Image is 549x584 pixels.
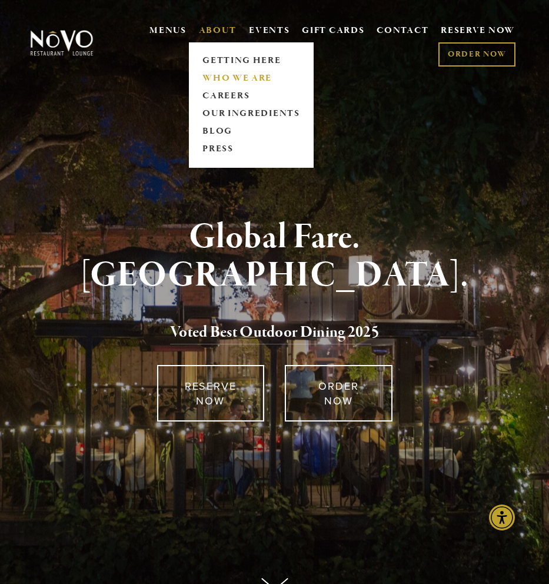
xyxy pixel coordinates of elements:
[441,20,515,42] a: RESERVE NOW
[43,320,505,345] h2: 5
[249,25,290,36] a: EVENTS
[285,365,392,422] a: ORDER NOW
[199,52,304,70] a: GETTING HERE
[149,25,187,36] a: MENUS
[489,505,515,530] div: Accessibility Menu
[199,140,304,158] a: PRESS
[199,69,304,87] a: WHO WE ARE
[199,122,304,140] a: BLOG
[199,25,237,36] a: ABOUT
[157,365,264,422] a: RESERVE NOW
[170,322,371,344] a: Voted Best Outdoor Dining 202
[377,20,428,42] a: CONTACT
[199,87,304,105] a: CAREERS
[302,20,364,42] a: GIFT CARDS
[81,215,468,298] strong: Global Fare. [GEOGRAPHIC_DATA].
[438,42,515,67] a: ORDER NOW
[28,29,95,57] img: Novo Restaurant &amp; Lounge
[199,105,304,122] a: OUR INGREDIENTS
